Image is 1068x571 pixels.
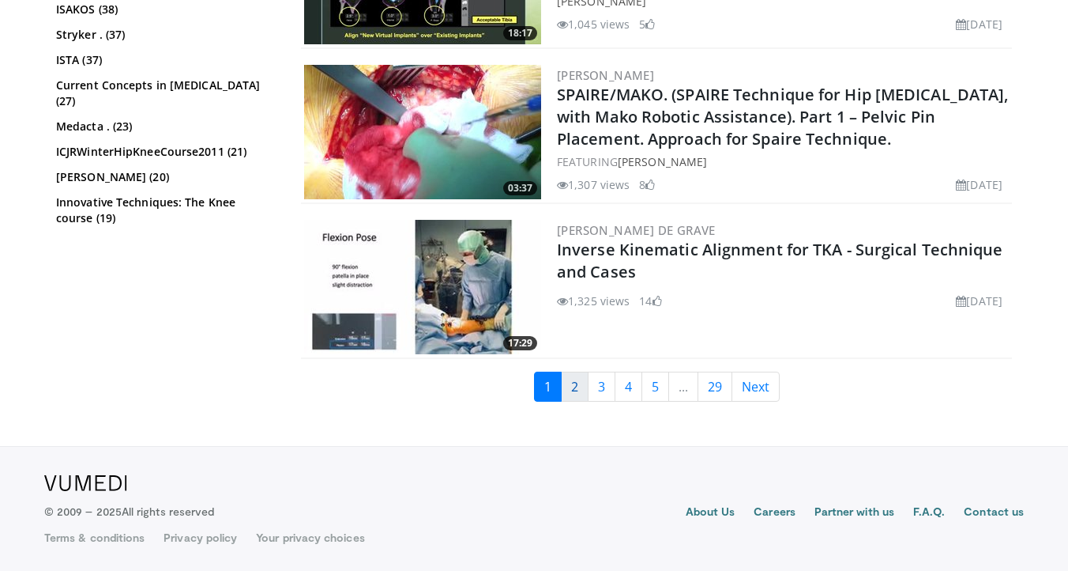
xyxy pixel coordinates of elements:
img: 8857ad77-9431-4593-a3f3-1ca49fcf5d59.300x170_q85_crop-smart_upscale.jpg [304,65,541,199]
span: 03:37 [503,181,537,195]
a: Terms & conditions [44,530,145,546]
span: 17:29 [503,336,537,350]
li: 14 [639,293,661,309]
a: [PERSON_NAME] (20) [56,169,273,185]
img: VuMedi Logo [44,475,127,491]
span: 18:17 [503,26,537,40]
a: ISAKOS (38) [56,2,273,17]
a: 03:37 [304,65,541,199]
a: 5 [641,372,669,402]
li: 5 [639,16,655,32]
a: [PERSON_NAME] de Grave [557,222,716,238]
a: 2 [561,372,589,402]
a: About Us [686,504,735,523]
a: Current Concepts in [MEDICAL_DATA] (27) [56,78,273,109]
a: Privacy policy [164,530,237,546]
a: Your privacy choices [256,530,364,546]
a: Stryker . (37) [56,27,273,43]
a: 17:29 [304,220,541,354]
a: Medacta . (23) [56,119,273,134]
a: ISTA (37) [56,52,273,68]
p: © 2009 – 2025 [44,504,214,520]
a: Careers [754,504,795,523]
a: Contact us [964,504,1024,523]
a: ICJRWinterHipKneeCourse2011 (21) [56,144,273,160]
li: 8 [639,176,655,193]
a: [PERSON_NAME] [618,154,707,169]
img: b905684d-df44-4690-9e6d-2184d55a5cd7.300x170_q85_crop-smart_upscale.jpg [304,220,541,354]
nav: Search results pages [301,372,1012,402]
div: FEATURING [557,153,1009,170]
li: [DATE] [956,176,1002,193]
li: [DATE] [956,16,1002,32]
a: F.A.Q. [913,504,945,523]
li: 1,045 views [557,16,630,32]
a: Innovative Techniques: The Knee course (19) [56,195,273,226]
li: 1,325 views [557,293,630,309]
a: 29 [698,372,732,402]
a: [PERSON_NAME] [557,67,654,83]
li: [DATE] [956,293,1002,309]
a: 4 [615,372,642,402]
li: 1,307 views [557,176,630,193]
a: 1 [534,372,562,402]
a: Partner with us [814,504,894,523]
span: All rights reserved [122,505,214,518]
a: SPAIRE/MAKO. (SPAIRE Technique for Hip [MEDICAL_DATA], with Mako Robotic Assistance). Part 1 – Pe... [557,84,1008,149]
a: Inverse Kinematic Alignment for TKA - Surgical Technique and Cases [557,239,1003,282]
a: Next [731,372,780,402]
a: 3 [588,372,615,402]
